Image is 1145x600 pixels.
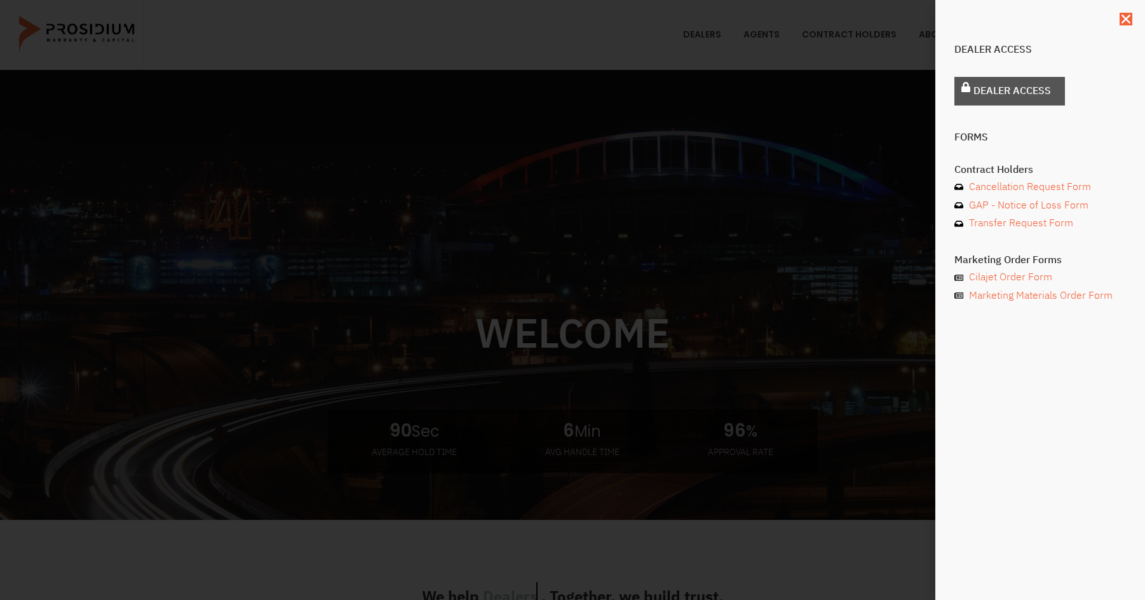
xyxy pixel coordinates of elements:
a: Marketing Materials Order Form [954,287,1126,305]
a: GAP - Notice of Loss Form [954,196,1126,215]
span: Marketing Materials Order Form [966,287,1113,305]
a: Cilajet Order Form [954,268,1126,287]
span: Dealer Access [973,82,1051,100]
a: Close [1120,13,1132,25]
a: Cancellation Request Form [954,178,1126,196]
a: Transfer Request Form [954,214,1126,233]
a: Dealer Access [954,77,1065,106]
span: Cilajet Order Form [966,268,1052,287]
span: Cancellation Request Form [966,178,1091,196]
span: Transfer Request Form [966,214,1073,233]
span: GAP - Notice of Loss Form [966,196,1088,215]
h4: Contract Holders [954,165,1126,175]
h4: Forms [954,132,1126,142]
h4: Marketing Order Forms [954,255,1126,265]
h4: Dealer Access [954,44,1126,55]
